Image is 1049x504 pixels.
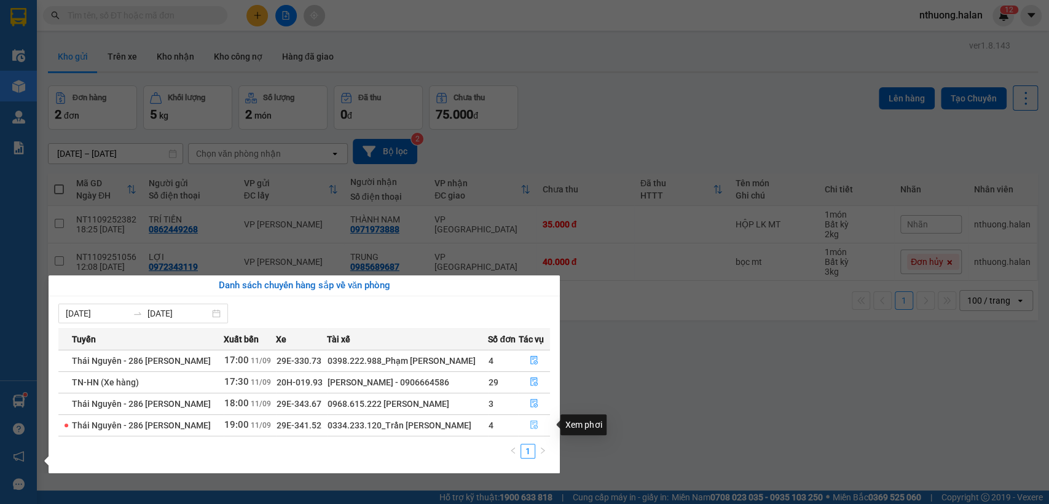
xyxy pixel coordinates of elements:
button: file-done [519,351,549,371]
button: left [506,444,521,459]
span: left [509,447,517,454]
button: file-done [519,394,549,414]
span: 29E-343.67 [277,399,321,409]
div: 0968.615.222 [PERSON_NAME] [328,397,488,411]
span: Thái Nguyên - 286 [PERSON_NAME] [72,420,211,430]
span: Xuất bến [224,333,259,346]
span: 19:00 [224,419,249,430]
span: 29E-341.52 [277,420,321,430]
li: Next Page [535,444,550,459]
a: 1 [521,444,535,458]
span: 18:00 [224,398,249,409]
button: right [535,444,550,459]
li: Previous Page [506,444,521,459]
span: 4 [489,420,493,430]
span: file-done [530,356,538,366]
span: file-done [530,399,538,409]
span: Tuyến [72,333,96,346]
span: 11/09 [251,356,271,365]
span: 17:30 [224,376,249,387]
span: Số đơn [488,333,516,346]
input: Từ ngày [66,307,128,320]
div: Danh sách chuyến hàng sắp về văn phòng [58,278,550,293]
span: swap-right [133,309,143,318]
span: Thái Nguyên - 286 [PERSON_NAME] [72,356,211,366]
input: Đến ngày [147,307,210,320]
div: 0398.222.988_Phạm [PERSON_NAME] [328,354,488,368]
span: 3 [489,399,493,409]
span: 11/09 [251,400,271,408]
span: 11/09 [251,421,271,430]
button: file-done [519,415,549,435]
span: TN-HN (Xe hàng) [72,377,139,387]
span: 29E-330.73 [277,356,321,366]
span: Tác vụ [518,333,543,346]
span: 11/09 [251,378,271,387]
div: 0334.233.120_Trần [PERSON_NAME] [328,419,488,432]
span: 29 [489,377,498,387]
div: Xem phơi [560,414,607,435]
span: Tài xế [327,333,350,346]
span: file-done [530,420,538,430]
span: 4 [489,356,493,366]
span: 20H-019.93 [277,377,323,387]
span: file-done [530,377,538,387]
button: file-done [519,372,549,392]
span: Thái Nguyên - 286 [PERSON_NAME] [72,399,211,409]
span: to [133,309,143,318]
span: Xe [276,333,286,346]
span: 17:00 [224,355,249,366]
div: [PERSON_NAME] - 0906664586 [328,376,488,389]
span: right [539,447,546,454]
